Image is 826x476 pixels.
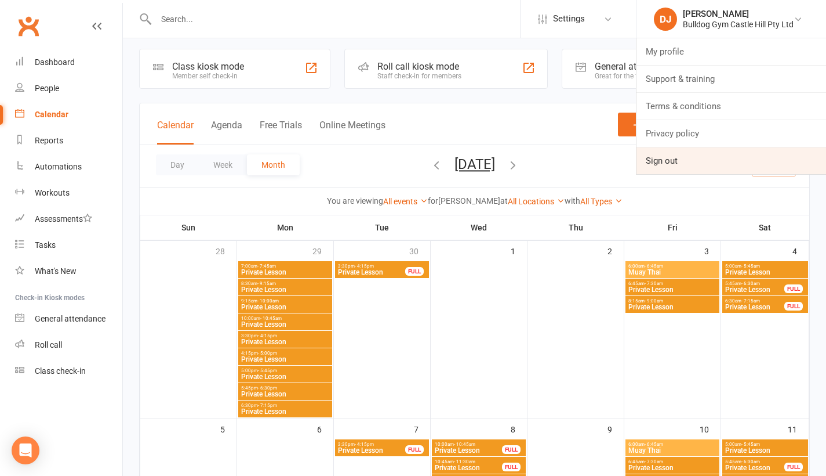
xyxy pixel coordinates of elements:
[35,266,77,276] div: What's New
[15,206,122,232] a: Assessments
[700,419,721,438] div: 10
[636,38,826,65] a: My profile
[438,196,500,205] strong: [PERSON_NAME]
[241,356,330,363] span: Private Lesson
[337,447,406,454] span: Private Lesson
[454,442,475,447] span: - 10:45am
[645,459,663,464] span: - 7:30am
[565,196,580,205] strong: with
[725,286,785,293] span: Private Lesson
[258,333,277,338] span: - 4:15pm
[725,281,785,286] span: 5:45am
[607,419,624,438] div: 9
[511,241,527,260] div: 1
[258,368,277,373] span: - 5:45pm
[35,84,59,93] div: People
[405,267,424,276] div: FULL
[157,120,194,145] button: Calendar
[595,72,723,80] div: Great for the front desk
[784,463,803,471] div: FULL
[35,214,92,223] div: Assessments
[414,419,430,438] div: 7
[241,298,330,304] span: 9:15am
[337,264,406,269] span: 3:30pm
[704,241,721,260] div: 3
[595,61,723,72] div: General attendance kiosk mode
[241,281,330,286] span: 8:30am
[645,264,663,269] span: - 6:45am
[15,154,122,180] a: Automations
[15,49,122,75] a: Dashboard
[258,385,277,391] span: - 6:30pm
[260,120,302,145] button: Free Trials
[35,314,105,323] div: General attendance
[241,286,330,293] span: Private Lesson
[434,464,503,471] span: Private Lesson
[741,281,760,286] span: - 6:30am
[312,241,333,260] div: 29
[725,447,806,454] span: Private Lesson
[211,120,242,145] button: Agenda
[628,286,717,293] span: Private Lesson
[172,61,244,72] div: Class kiosk mode
[241,338,330,345] span: Private Lesson
[628,281,717,286] span: 6:45am
[241,264,330,269] span: 7:00am
[377,61,461,72] div: Roll call kiosk mode
[15,75,122,102] a: People
[434,442,503,447] span: 10:00am
[792,241,809,260] div: 4
[431,215,527,240] th: Wed
[628,442,717,447] span: 6:00am
[628,304,717,311] span: Private Lesson
[355,442,374,447] span: - 4:15pm
[624,215,721,240] th: Fri
[725,464,785,471] span: Private Lesson
[35,340,62,349] div: Roll call
[618,113,706,136] button: Class / Event
[257,281,276,286] span: - 9:15am
[636,66,826,92] a: Support & training
[628,269,717,276] span: Muay Thai
[725,264,806,269] span: 5:00am
[383,197,428,206] a: All events
[15,258,122,284] a: What's New
[247,154,300,175] button: Month
[15,232,122,258] a: Tasks
[257,298,279,304] span: - 10:00am
[241,321,330,328] span: Private Lesson
[15,102,122,128] a: Calendar
[628,298,717,304] span: 8:15am
[636,120,826,147] a: Privacy policy
[784,302,803,311] div: FULL
[454,156,495,172] button: [DATE]
[241,368,330,373] span: 5:00pm
[725,442,806,447] span: 5:00am
[241,373,330,380] span: Private Lesson
[15,358,122,384] a: Class kiosk mode
[741,442,760,447] span: - 5:45am
[35,57,75,67] div: Dashboard
[409,241,430,260] div: 30
[511,419,527,438] div: 8
[241,333,330,338] span: 3:30pm
[152,11,520,27] input: Search...
[355,264,374,269] span: - 4:15pm
[12,437,39,464] div: Open Intercom Messenger
[454,459,475,464] span: - 11:30am
[628,447,717,454] span: Muay Thai
[725,304,785,311] span: Private Lesson
[35,240,56,250] div: Tasks
[502,445,521,454] div: FULL
[35,110,68,119] div: Calendar
[220,419,236,438] div: 5
[428,196,438,205] strong: for
[628,459,717,464] span: 6:45am
[508,197,565,206] a: All Locations
[645,442,663,447] span: - 6:45am
[645,298,663,304] span: - 9:00am
[741,459,760,464] span: - 6:30am
[628,264,717,269] span: 6:00am
[721,215,809,240] th: Sat
[35,136,63,145] div: Reports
